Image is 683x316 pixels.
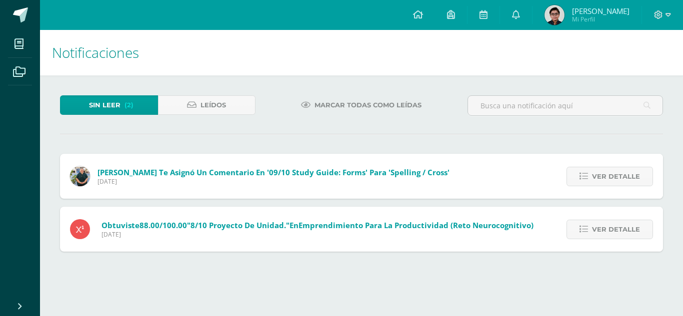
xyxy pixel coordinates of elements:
input: Busca una notificación aquí [468,96,662,115]
span: Leídos [200,96,226,114]
a: Sin leer(2) [60,95,158,115]
span: Ver detalle [592,167,640,186]
span: [DATE] [101,230,533,239]
span: Mi Perfil [572,15,629,23]
span: [PERSON_NAME] [572,6,629,16]
span: Emprendimiento para la productividad (Reto neurocognitivo) [298,220,533,230]
span: Obtuviste en [101,220,533,230]
span: Marcar todas como leídas [314,96,421,114]
span: 88.00/100.00 [139,220,187,230]
img: d3b263647c2d686994e508e2c9b90e59.png [70,166,90,186]
span: Sin leer [89,96,120,114]
a: Marcar todas como leídas [288,95,434,115]
a: Leídos [158,95,256,115]
span: "8/10 Proyecto de Unidad." [187,220,289,230]
img: 4cf0447d3925208b25dcbe459835d5ba.png [544,5,564,25]
span: [PERSON_NAME] te asignó un comentario en '09/10 Study Guide: Forms' para 'Spelling / Cross' [97,167,449,177]
span: [DATE] [97,177,449,186]
span: (2) [124,96,133,114]
span: Notificaciones [52,43,139,62]
span: Ver detalle [592,220,640,239]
